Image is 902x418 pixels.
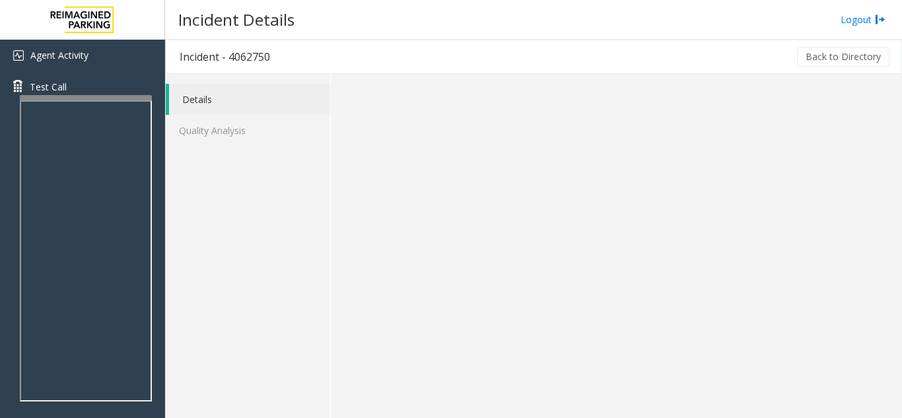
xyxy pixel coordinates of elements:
[841,13,885,26] a: Logout
[30,80,67,94] span: Test Call
[166,115,330,146] a: Quality Analysis
[166,42,283,72] h3: Incident - 4062750
[797,47,889,67] button: Back to Directory
[875,13,885,26] img: logout
[13,50,24,61] img: 'icon'
[169,84,330,115] a: Details
[172,3,301,36] h3: Incident Details
[30,49,88,61] span: Agent Activity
